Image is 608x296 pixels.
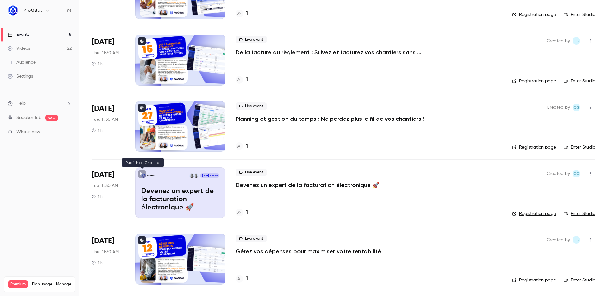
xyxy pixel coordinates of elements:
[573,104,580,111] span: Charles Gallard
[92,249,119,255] span: Thu, 11:30 AM
[236,208,248,217] a: 1
[8,59,36,66] div: Audience
[512,78,556,84] a: Registration page
[92,37,114,47] span: [DATE]
[189,173,194,178] img: Elodie Lecocq
[564,11,595,18] a: Enter Studio
[135,167,225,218] a: Devenez un expert de la facturation électronique 🚀ProGBatCharles GallardElodie Lecocq[DATE] 11:30...
[92,167,125,218] div: Dec 2 Tue, 11:30 AM (Europe/Paris)
[92,104,114,114] span: [DATE]
[246,9,248,18] h4: 1
[8,280,28,288] span: Premium
[236,36,267,43] span: Live event
[16,100,26,107] span: Help
[512,277,556,283] a: Registration page
[573,170,579,177] span: CG
[236,169,267,176] span: Live event
[236,248,381,255] a: Gérez vos dépenses pour maximiser votre rentabilité
[92,116,118,123] span: Tue, 11:30 AM
[236,48,426,56] a: De la facture au règlement : Suivez et facturez vos chantiers sans prise de tête
[194,173,199,178] img: Charles Gallard
[573,37,579,45] span: CG
[236,102,267,110] span: Live event
[92,101,125,152] div: Nov 25 Tue, 11:30 AM (Europe/Paris)
[512,11,556,18] a: Registration page
[236,9,248,18] a: 1
[16,114,41,121] a: SpeakerHub
[8,45,30,52] div: Videos
[200,173,219,178] span: [DATE] 11:30 AM
[547,170,570,177] span: Created by
[45,115,58,121] span: new
[92,194,103,199] div: 1 h
[92,183,118,189] span: Tue, 11:30 AM
[23,7,42,14] h6: ProGBat
[573,236,580,244] span: Charles Gallard
[547,104,570,111] span: Created by
[8,31,29,38] div: Events
[512,210,556,217] a: Registration page
[8,100,72,107] li: help-dropdown-opener
[236,142,248,151] a: 1
[92,61,103,66] div: 1 h
[141,187,219,212] p: Devenez un expert de la facturation électronique 🚀
[246,142,248,151] h4: 1
[236,76,248,84] a: 1
[236,181,379,189] a: Devenez un expert de la facturation électronique 🚀
[246,275,248,283] h4: 1
[56,282,71,287] a: Manage
[92,236,114,246] span: [DATE]
[246,208,248,217] h4: 1
[92,128,103,133] div: 1 h
[573,37,580,45] span: Charles Gallard
[547,236,570,244] span: Created by
[564,78,595,84] a: Enter Studio
[573,236,579,244] span: CG
[8,73,33,80] div: Settings
[236,275,248,283] a: 1
[92,170,114,180] span: [DATE]
[92,234,125,284] div: Dec 4 Thu, 11:30 AM (Europe/Paris)
[236,235,267,242] span: Live event
[564,210,595,217] a: Enter Studio
[236,115,424,123] a: Planning et gestion du temps : Ne perdez plus le fil de vos chantiers !
[16,129,40,135] span: What's new
[147,174,156,177] p: ProGBat
[246,76,248,84] h4: 1
[92,260,103,265] div: 1 h
[573,170,580,177] span: Charles Gallard
[547,37,570,45] span: Created by
[512,144,556,151] a: Registration page
[8,5,18,16] img: ProGBat
[32,282,52,287] span: Plan usage
[564,277,595,283] a: Enter Studio
[92,35,125,85] div: Nov 13 Thu, 11:30 AM (Europe/Paris)
[92,50,119,56] span: Thu, 11:30 AM
[573,104,579,111] span: CG
[564,144,595,151] a: Enter Studio
[64,129,72,135] iframe: Noticeable Trigger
